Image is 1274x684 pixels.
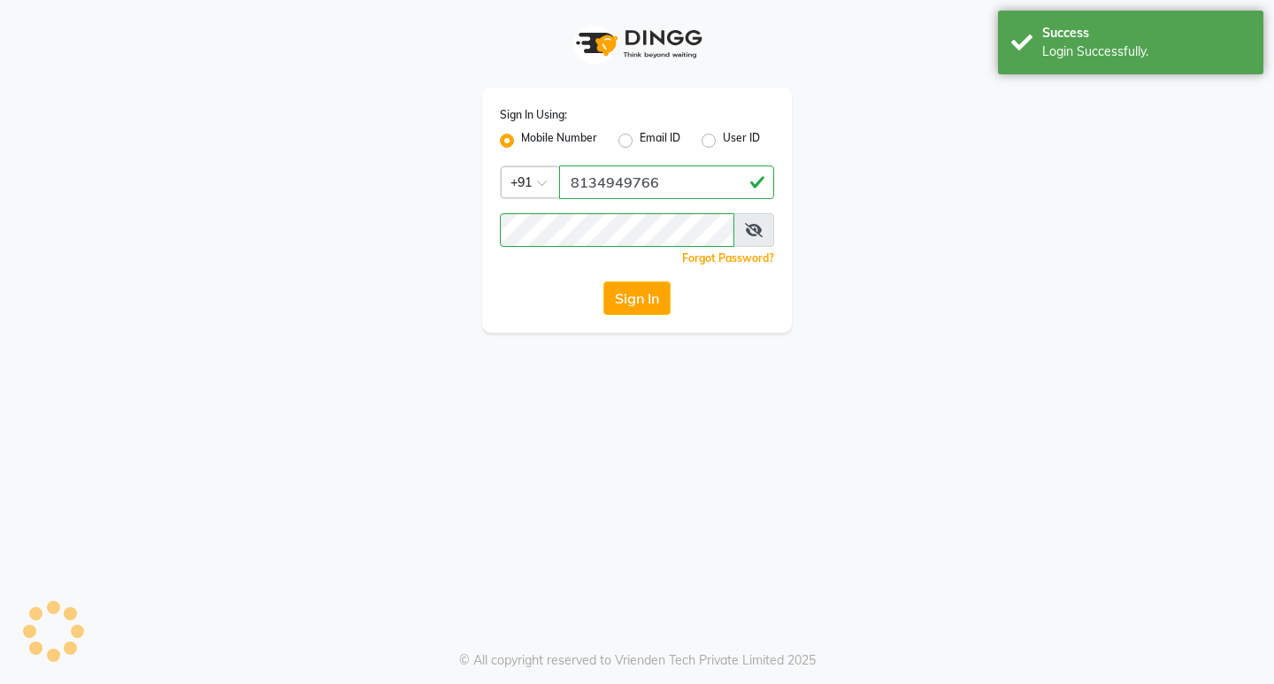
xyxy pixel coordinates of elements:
div: Success [1042,24,1250,42]
label: Sign In Using: [500,107,567,123]
a: Forgot Password? [682,251,774,265]
label: User ID [723,130,760,151]
div: Login Successfully. [1042,42,1250,61]
label: Mobile Number [521,130,597,151]
label: Email ID [640,130,680,151]
button: Sign In [603,281,671,315]
img: logo1.svg [566,18,708,70]
input: Username [500,213,734,247]
input: Username [559,165,774,199]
